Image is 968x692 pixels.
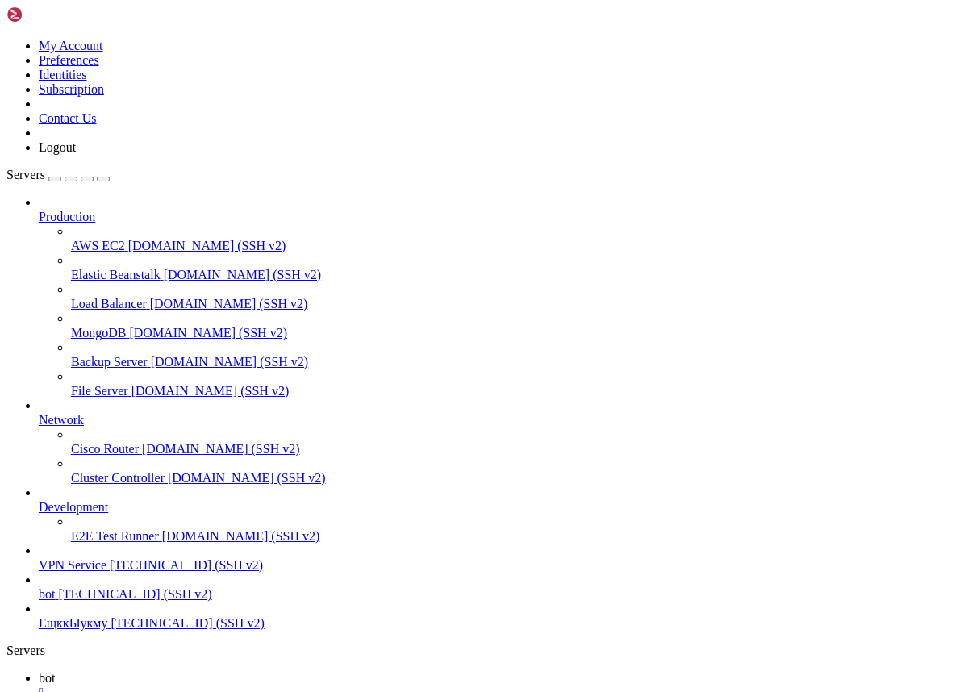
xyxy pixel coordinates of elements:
[71,355,148,369] span: Backup Server
[71,369,962,398] li: File Server [DOMAIN_NAME] (SSH v2)
[39,558,106,572] span: VPN Service
[110,558,263,572] span: [TECHNICAL_ID] (SSH v2)
[39,413,962,427] a: Network
[39,573,962,602] li: bot [TECHNICAL_ID] (SSH v2)
[39,39,103,52] a: My Account
[6,168,45,181] span: Servers
[39,82,104,96] a: Subscription
[6,6,99,23] img: Shellngn
[71,427,962,456] li: Cisco Router [DOMAIN_NAME] (SSH v2)
[39,602,962,631] li: ЕщккЫукму [TECHNICAL_ID] (SSH v2)
[39,500,962,515] a: Development
[39,111,97,125] a: Contact Us
[39,544,962,573] li: VPN Service [TECHNICAL_ID] (SSH v2)
[39,398,962,486] li: Network
[71,442,962,456] a: Cisco Router [DOMAIN_NAME] (SSH v2)
[168,471,326,485] span: [DOMAIN_NAME] (SSH v2)
[71,515,962,544] li: E2E Test Runner [DOMAIN_NAME] (SSH v2)
[71,471,962,486] a: Cluster Controller [DOMAIN_NAME] (SSH v2)
[71,239,962,253] a: AWS EC2 [DOMAIN_NAME] (SSH v2)
[58,587,211,601] span: [TECHNICAL_ID] (SSH v2)
[71,311,962,340] li: MongoDB [DOMAIN_NAME] (SSH v2)
[39,140,76,154] a: Logout
[39,671,55,685] span: bot
[39,587,55,601] span: bot
[142,442,300,456] span: [DOMAIN_NAME] (SSH v2)
[71,297,962,311] a: Load Balancer [DOMAIN_NAME] (SSH v2)
[131,384,290,398] span: [DOMAIN_NAME] (SSH v2)
[162,529,320,543] span: [DOMAIN_NAME] (SSH v2)
[71,239,125,252] span: AWS EC2
[150,297,308,311] span: [DOMAIN_NAME] (SSH v2)
[6,644,962,658] div: Servers
[39,616,962,631] a: ЕщккЫукму [TECHNICAL_ID] (SSH v2)
[71,340,962,369] li: Backup Server [DOMAIN_NAME] (SSH v2)
[71,253,962,282] li: Elastic Beanstalk [DOMAIN_NAME] (SSH v2)
[71,529,159,543] span: E2E Test Runner
[71,471,165,485] span: Cluster Controller
[128,239,286,252] span: [DOMAIN_NAME] (SSH v2)
[71,456,962,486] li: Cluster Controller [DOMAIN_NAME] (SSH v2)
[129,326,287,340] span: [DOMAIN_NAME] (SSH v2)
[39,486,962,544] li: Development
[6,168,110,181] a: Servers
[39,68,87,81] a: Identities
[71,282,962,311] li: Load Balancer [DOMAIN_NAME] (SSH v2)
[71,268,161,281] span: Elastic Beanstalk
[71,384,128,398] span: File Server
[39,210,962,224] a: Production
[71,384,962,398] a: File Server [DOMAIN_NAME] (SSH v2)
[71,529,962,544] a: E2E Test Runner [DOMAIN_NAME] (SSH v2)
[71,268,962,282] a: Elastic Beanstalk [DOMAIN_NAME] (SSH v2)
[164,268,322,281] span: [DOMAIN_NAME] (SSH v2)
[71,297,147,311] span: Load Balancer
[71,224,962,253] li: AWS EC2 [DOMAIN_NAME] (SSH v2)
[39,413,84,427] span: Network
[111,616,265,630] span: [TECHNICAL_ID] (SSH v2)
[71,326,126,340] span: MongoDB
[71,326,962,340] a: MongoDB [DOMAIN_NAME] (SSH v2)
[39,616,108,630] span: ЕщккЫукму
[151,355,309,369] span: [DOMAIN_NAME] (SSH v2)
[39,210,95,223] span: Production
[39,500,108,514] span: Development
[39,53,99,67] a: Preferences
[71,355,962,369] a: Backup Server [DOMAIN_NAME] (SSH v2)
[71,442,139,456] span: Cisco Router
[39,558,962,573] a: VPN Service [TECHNICAL_ID] (SSH v2)
[39,195,962,398] li: Production
[39,587,962,602] a: bot [TECHNICAL_ID] (SSH v2)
